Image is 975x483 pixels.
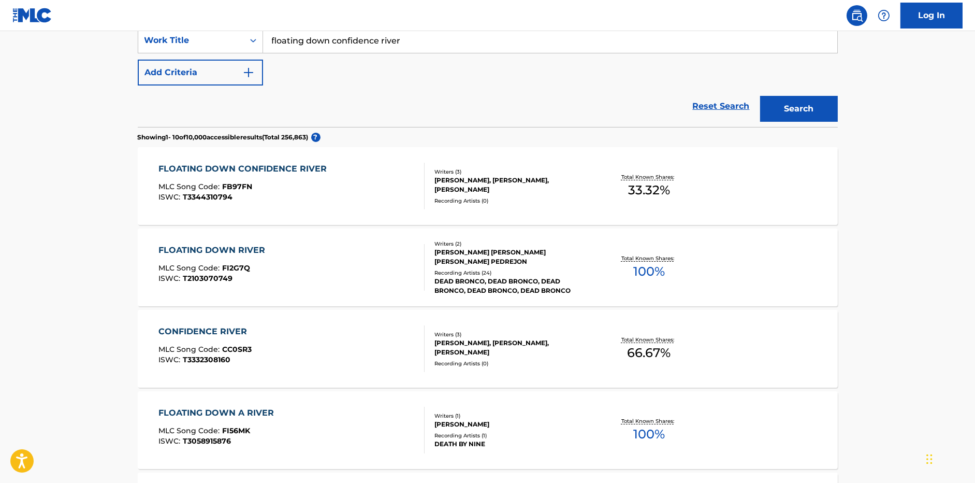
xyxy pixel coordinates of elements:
a: FLOATING DOWN A RIVERMLC Song Code:FI56MKISWC:T3058915876Writers (1)[PERSON_NAME]Recording Artist... [138,391,838,469]
div: Recording Artists ( 1 ) [434,432,591,439]
p: Showing 1 - 10 of 10,000 accessible results (Total 256,863 ) [138,133,309,142]
img: search [851,9,863,22]
div: DEAD BRONCO, DEAD BRONCO, DEAD BRONCO, DEAD BRONCO, DEAD BRONCO [434,277,591,295]
span: MLC Song Code : [158,263,222,273]
div: [PERSON_NAME] [PERSON_NAME] [PERSON_NAME] PEDREJON [434,248,591,266]
p: Total Known Shares: [621,254,677,262]
a: CONFIDENCE RIVERMLC Song Code:CC0SR3ISWC:T3332308160Writers (3)[PERSON_NAME], [PERSON_NAME], [PER... [138,310,838,388]
span: T3344310794 [183,192,232,202]
div: FLOATING DOWN CONFIDENCE RIVER [158,163,332,175]
div: Writers ( 2 ) [434,240,591,248]
span: 33.32 % [628,181,670,200]
p: Total Known Shares: [621,336,677,344]
p: Total Known Shares: [621,417,677,425]
a: Public Search [847,5,867,26]
div: FLOATING DOWN A RIVER [158,407,279,419]
img: MLC Logo [12,8,52,23]
div: [PERSON_NAME], [PERSON_NAME], [PERSON_NAME] [434,338,591,357]
img: 9d2ae6d4665cec9f34b9.svg [242,66,255,79]
div: Writers ( 1 ) [434,412,591,420]
a: FLOATING DOWN RIVERMLC Song Code:FI2G7QISWC:T2103070749Writers (2)[PERSON_NAME] [PERSON_NAME] [PE... [138,229,838,306]
a: FLOATING DOWN CONFIDENCE RIVERMLC Song Code:FB97FNISWC:T3344310794Writers (3)[PERSON_NAME], [PERS... [138,147,838,225]
span: ? [311,133,321,142]
span: ISWC : [158,192,183,202]
div: Recording Artists ( 0 ) [434,360,591,367]
span: MLC Song Code : [158,345,222,354]
div: Writers ( 3 ) [434,331,591,338]
span: ISWC : [158,355,183,364]
div: CONFIDENCE RIVER [158,325,252,338]
iframe: Chat Widget [923,433,975,483]
span: MLC Song Code : [158,182,222,191]
span: T3332308160 [183,355,230,364]
span: T3058915876 [183,436,231,446]
div: DEATH BY NINE [434,439,591,449]
span: ISWC : [158,436,183,446]
span: FI2G7Q [222,263,250,273]
p: Total Known Shares: [621,173,677,181]
span: 100 % [633,262,665,281]
span: FB97FN [222,182,252,191]
button: Search [760,96,838,122]
div: Drag [926,444,933,475]
span: 100 % [633,425,665,444]
a: Log In [900,3,963,29]
span: FI56MK [222,426,250,435]
div: Recording Artists ( 24 ) [434,269,591,277]
span: CC0SR3 [222,345,252,354]
div: Work Title [144,34,238,47]
a: Reset Search [688,95,755,118]
div: [PERSON_NAME] [434,420,591,429]
div: Help [874,5,894,26]
form: Search Form [138,27,838,127]
span: ISWC : [158,274,183,283]
div: [PERSON_NAME], [PERSON_NAME], [PERSON_NAME] [434,176,591,194]
span: 66.67 % [627,344,671,362]
button: Add Criteria [138,60,263,86]
span: T2103070749 [183,274,232,283]
span: MLC Song Code : [158,426,222,435]
div: Recording Artists ( 0 ) [434,197,591,205]
div: FLOATING DOWN RIVER [158,244,270,257]
img: help [878,9,890,22]
div: Writers ( 3 ) [434,168,591,176]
